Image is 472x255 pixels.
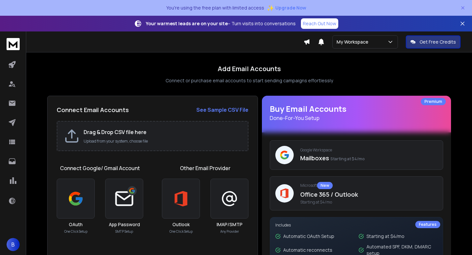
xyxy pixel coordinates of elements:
[337,39,371,45] p: My Workspace
[300,153,438,163] p: Mailboxes
[69,221,83,228] h3: OAuth
[166,5,264,11] p: You're using the free plan with limited access
[220,229,239,234] p: Any Provider
[7,38,20,50] img: logo
[169,229,193,234] p: One Click Setup
[180,164,230,172] h1: Other Email Provider
[64,229,88,234] p: One Click Setup
[303,20,336,27] p: Reach Out Now
[300,147,438,153] p: Google Workspace
[7,238,20,251] button: B
[300,182,438,189] p: Microsoft
[146,20,296,27] p: – Turn visits into conversations
[300,200,438,205] span: Starting at $4/mo
[275,5,306,11] span: Upgrade Now
[270,104,443,122] h1: Buy Email Accounts
[317,182,333,189] div: New
[330,156,365,162] span: Starting at $4/mo
[270,114,443,122] p: Done-For-You Setup
[267,1,306,14] button: ✨Upgrade Now
[172,221,190,228] h3: Outlook
[420,39,456,45] p: Get Free Credits
[421,98,446,105] div: Premium
[57,105,129,114] h2: Connect Email Accounts
[267,3,274,12] span: ✨
[109,221,140,228] h3: App Password
[217,221,243,228] h3: IMAP/SMTP
[275,223,438,228] p: Includes
[415,221,440,228] div: Features
[115,229,133,234] p: SMTP Setup
[366,233,404,240] p: Starting at $4/mo
[84,128,241,136] h2: Drag & Drop CSV file here
[60,164,140,172] h1: Connect Google/ Gmail Account
[300,190,438,199] p: Office 365 / Outlook
[283,233,334,240] p: Automatic OAuth Setup
[406,35,461,49] button: Get Free Credits
[283,247,332,253] p: Automatic reconnects
[146,20,228,27] strong: Your warmest leads are on your site
[218,64,281,73] h1: Add Email Accounts
[301,18,338,29] a: Reach Out Now
[196,106,248,114] a: See Sample CSV File
[166,77,333,84] p: Connect or purchase email accounts to start sending campaigns effortlessly
[84,139,241,144] p: Upload from your system, choose file
[196,106,248,113] strong: See Sample CSV File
